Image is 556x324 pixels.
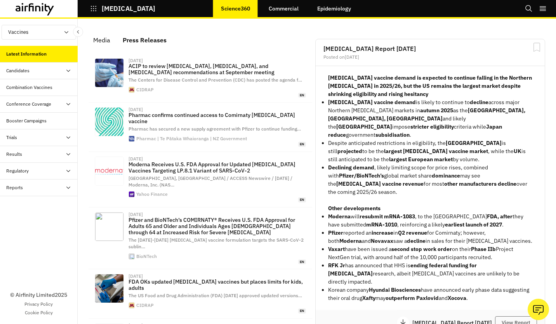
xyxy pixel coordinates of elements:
button: Close Sidebar [73,27,83,37]
button: Ask our analysts [528,299,549,320]
span: [GEOGRAPHIC_DATA], [GEOGRAPHIC_DATA] / ACCESS Newswire / [DATE] / Moderna, Inc. (NAS … [129,175,292,188]
div: Press Releases [123,34,167,46]
img: bnt-logo--colored.svg [95,213,123,241]
strong: UK [514,148,521,155]
div: Booster Campaigns [6,117,47,124]
button: [MEDICAL_DATA] [90,2,155,15]
a: [DATE]ACIP to review [MEDICAL_DATA], [MEDICAL_DATA], and [MEDICAL_DATA] recommendations at Septem... [89,54,312,103]
strong: decline [407,237,426,244]
div: Trials [6,134,17,141]
strong: increase [372,229,393,236]
div: Posted on [DATE] [323,55,537,59]
img: favicon.ico [129,303,134,308]
h2: [MEDICAL_DATA] Report [DATE] [323,45,537,52]
div: Results [6,151,22,158]
div: Pharmac | Te Pātaka Whaioranga | NZ Government [136,136,247,141]
a: Privacy Policy [24,301,53,308]
p: ACIP to review [MEDICAL_DATA], [MEDICAL_DATA], and [MEDICAL_DATA] recommendations at September me... [129,63,306,75]
a: [DATE]FDA OKs updated [MEDICAL_DATA] vaccines but places limits for kids, adultsThe US Food and D... [89,269,312,318]
div: Regulatory [6,167,29,174]
strong: earliest launch of 2027 [445,221,502,228]
div: [DATE] [129,107,143,112]
strong: manufacturers decline [459,180,516,187]
p: FDA OKs updated [MEDICAL_DATA] vaccines but places limits for kids, adults [129,279,306,291]
div: Latest Information [6,51,47,57]
strong: second stop work order [391,246,452,253]
img: faviconV2.png [129,254,134,259]
a: Cookie Policy [25,309,53,316]
span: en [298,93,306,98]
strong: largest European market [389,156,453,163]
strong: dominance [432,172,460,179]
span: en [298,197,306,202]
p: have been issued a on their Project NextGen trial, with around half of the 10,000 participants re... [328,245,532,261]
span: The US Food and Drug Administration (FDA) [DATE] approved updated versions … [129,293,302,298]
strong: outperform Paxlovid [386,294,439,301]
strong: Xocova [448,294,466,301]
img: favicon-192.png [129,136,134,141]
img: default-social.jpg [95,108,123,136]
a: [DATE]Moderna Receives U.S. FDA Approval for Updated [MEDICAL_DATA] Vaccines Targeting LP.8.1 Var... [89,152,312,207]
div: [DATE] [129,58,143,63]
strong: Q2 revenue [398,229,427,236]
strong: mRNA-1010 [366,221,397,228]
p: Despite anticipated restrictions in eligibility, the is still to be the , while the is still anti... [328,139,532,164]
span: The Centers for Disease Control and Prevention (CDC) has posted the agenda f … [129,77,302,83]
span: en [298,260,306,265]
p: Pfizer and BioNTech’s COMIRNATY® Receives U.S. FDA Approval for Adults 65 and Older and Individua... [129,217,306,235]
strong: [MEDICAL_DATA] vaccine demand [328,99,416,106]
div: BioNTech [136,254,157,259]
p: Korean company have announced early phase data suggesting their oral drug may and . [328,286,532,302]
strong: stricter eligibility [410,123,454,130]
strong: [GEOGRAPHIC_DATA] [336,123,392,130]
strong: [GEOGRAPHIC_DATA] [446,139,502,146]
p: will , to the [GEOGRAPHIC_DATA] they have submitted , reinforcing a likely . [328,213,532,229]
div: [DATE] [129,157,143,161]
strong: autumn 2025 [420,107,453,114]
div: Media [93,34,110,46]
strong: resubmit mRNA-1083 [360,213,415,220]
span: Pharmac has secured a new supply agreement with Pfizer to continue funding … [129,126,301,132]
a: [DATE]Pharmac confirms continued access to Comirnaty [MEDICAL_DATA] vaccinePharmac has secured a ... [89,103,312,152]
strong: Novavax [371,237,393,244]
strong: Hyundai Biosciences [369,286,421,293]
button: Vaccines [2,25,76,40]
strong: Other developments [328,205,381,212]
span: en [298,142,306,147]
strong: decline [470,99,488,106]
strong: projected [337,148,362,155]
div: Combination Vaccines [6,84,52,91]
svg: Bookmark Report [532,42,542,52]
p: © Airfinity Limited 2025 [10,291,67,299]
strong: Vaxart [328,246,345,253]
p: , likely limiting scope for price rises, combined with global market share may see the for most o... [328,164,532,196]
strong: other [444,180,458,187]
div: Reports [6,184,23,191]
strong: Xafty [362,294,375,301]
div: CIDRAP [136,303,154,308]
img: favicon-180x180.png [129,192,134,197]
strong: Moderna [339,237,362,244]
p: has announced that HHS is research, albeit [MEDICAL_DATA] vaccines are unlikely to be directly im... [328,261,532,286]
li: is likely to continue to across major Northern [MEDICAL_DATA] markets in as the and likely the im... [328,98,532,139]
p: Science360 [221,5,250,12]
p: Moderna Receives U.S. FDA Approval for Updated [MEDICAL_DATA] Vaccines Targeting LP.8.1 Variant o... [129,161,306,174]
img: iStock-1718981175.jpg [95,59,123,87]
span: en [298,308,306,314]
button: Search [525,2,533,15]
div: CIDRAP [136,87,154,92]
div: Yahoo Finance [136,192,168,197]
strong: largest [MEDICAL_DATA] vaccine market [384,148,488,155]
strong: subsidisation [375,131,410,138]
strong: Phase IIb [471,246,496,253]
strong: Pfizer [328,229,343,236]
p: reported an in for Comirnaty; however, both and saw a in sales for their [MEDICAL_DATA] vaccines. [328,229,532,245]
p: [MEDICAL_DATA] [102,5,155,12]
p: Pharmac confirms continued access to Comirnaty [MEDICAL_DATA] vaccine [129,112,306,124]
div: [DATE] [129,212,143,217]
strong: RFK Jr [328,262,345,269]
img: favicon.ico [129,87,134,92]
strong: Pfizer/BioNTech’s [339,172,384,179]
img: 2233b456baebcb9b5dcb57d6eaa868ac [95,157,123,185]
a: [DATE]Pfizer and BioNTech’s COMIRNATY® Receives U.S. FDA Approval for Adults 65 and Older and Ind... [89,207,312,269]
